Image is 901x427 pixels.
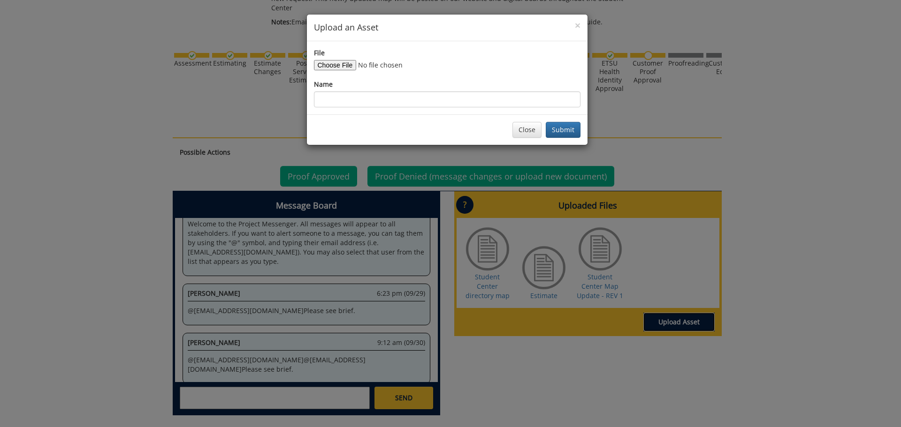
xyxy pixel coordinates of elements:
button: Submit [546,122,580,138]
label: Name [314,80,333,89]
h4: Upload an Asset [314,22,580,34]
label: File [314,48,325,58]
button: Close [575,21,580,30]
span: × [575,19,580,32]
button: Close [512,122,542,138]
